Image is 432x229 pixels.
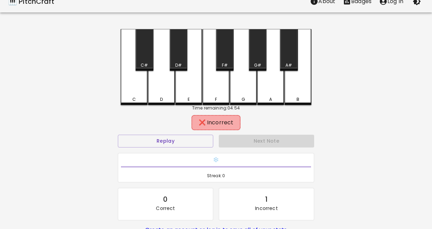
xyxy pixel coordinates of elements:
div: F# [222,62,228,68]
div: A [269,96,272,103]
div: A# [285,62,292,68]
p: Incorrect [255,205,278,212]
div: Time remaining: 04:54 [121,105,311,111]
p: Correct [156,205,175,212]
h6: ❄️ [121,156,311,164]
div: F [215,96,217,103]
div: G# [254,62,261,68]
div: ❌ Incorrect [195,118,237,127]
div: C# [141,62,148,68]
div: D# [175,62,182,68]
div: G [242,96,245,103]
div: 0 [163,194,168,205]
div: E [188,96,190,103]
div: B [297,96,299,103]
span: Streak: 0 [121,172,311,179]
div: 1 [265,194,267,205]
div: C [132,96,136,103]
button: Replay [118,135,213,147]
div: D [160,96,163,103]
